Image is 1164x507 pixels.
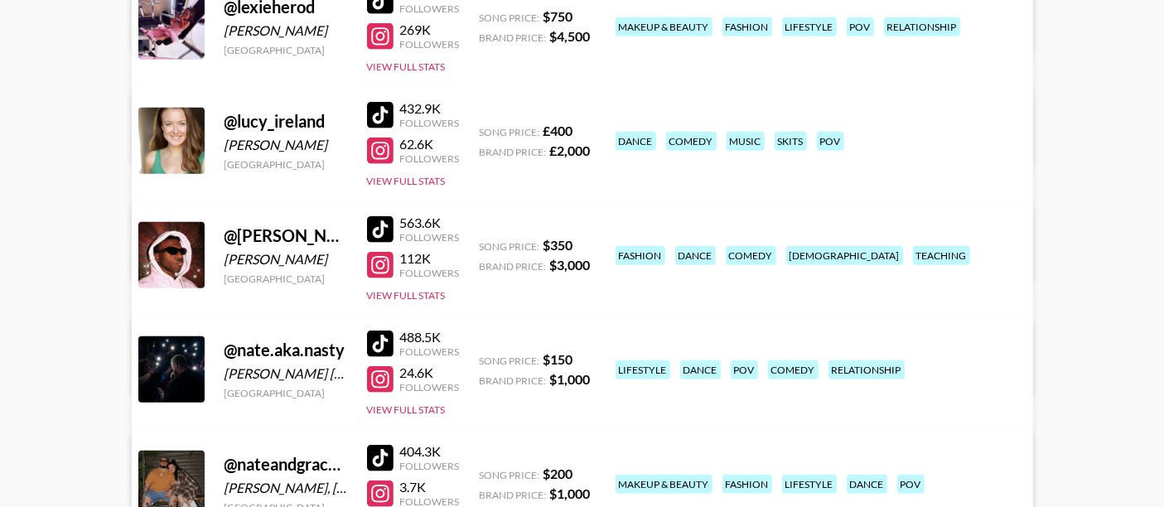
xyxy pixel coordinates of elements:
div: pov [817,132,844,151]
div: Followers [400,117,460,129]
div: makeup & beauty [616,17,712,36]
strong: $ 1,000 [550,371,591,387]
div: skits [775,132,807,151]
div: Followers [400,2,460,15]
div: @ lucy_ireland [225,111,347,132]
div: [PERSON_NAME] [PERSON_NAME] [225,365,347,382]
div: relationship [828,360,905,379]
div: [GEOGRAPHIC_DATA] [225,158,347,171]
div: pov [847,17,874,36]
span: Brand Price: [480,374,547,387]
div: pov [897,475,925,494]
strong: $ 3,000 [550,257,591,273]
div: 563.6K [400,215,460,231]
button: View Full Stats [367,289,446,302]
div: fashion [722,17,772,36]
div: dance [847,475,887,494]
div: @ nateandgraceofficial [225,454,347,475]
div: comedy [666,132,717,151]
div: [PERSON_NAME], [PERSON_NAME] [225,480,347,496]
div: fashion [722,475,772,494]
div: relationship [884,17,960,36]
div: Followers [400,38,460,51]
strong: $ 150 [543,351,573,367]
strong: $ 4,500 [550,28,591,44]
strong: $ 750 [543,8,573,24]
div: dance [616,132,656,151]
div: lifestyle [782,475,837,494]
div: Followers [400,381,460,394]
div: 269K [400,22,460,38]
div: 488.5K [400,329,460,345]
div: [PERSON_NAME] [225,137,347,153]
div: [PERSON_NAME] [225,22,347,39]
strong: $ 200 [543,466,573,481]
div: Followers [400,460,460,472]
div: music [727,132,765,151]
button: View Full Stats [367,403,446,416]
span: Song Price: [480,355,540,367]
strong: £ 400 [543,123,573,138]
span: Brand Price: [480,489,547,501]
span: Song Price: [480,126,540,138]
div: teaching [913,246,970,265]
div: comedy [768,360,819,379]
div: 404.3K [400,443,460,460]
button: View Full Stats [367,60,446,73]
div: 432.9K [400,100,460,117]
div: lifestyle [616,360,670,379]
strong: £ 2,000 [550,142,591,158]
div: Followers [400,345,460,358]
div: 62.6K [400,136,460,152]
div: Followers [400,231,460,244]
div: [GEOGRAPHIC_DATA] [225,273,347,285]
div: fashion [616,246,665,265]
div: Followers [400,267,460,279]
div: [DEMOGRAPHIC_DATA] [786,246,903,265]
div: pov [731,360,758,379]
div: 3.7K [400,479,460,495]
div: [PERSON_NAME] [225,251,347,268]
div: dance [680,360,721,379]
span: Song Price: [480,469,540,481]
div: [GEOGRAPHIC_DATA] [225,44,347,56]
div: 24.6K [400,365,460,381]
div: lifestyle [782,17,837,36]
div: @ nate.aka.nasty [225,340,347,360]
strong: $ 1,000 [550,485,591,501]
div: @ [PERSON_NAME].[PERSON_NAME] [225,225,347,246]
div: [GEOGRAPHIC_DATA] [225,387,347,399]
span: Brand Price: [480,31,547,44]
span: Song Price: [480,240,540,253]
button: View Full Stats [367,175,446,187]
span: Brand Price: [480,260,547,273]
div: 112K [400,250,460,267]
strong: $ 350 [543,237,573,253]
span: Brand Price: [480,146,547,158]
div: dance [675,246,716,265]
div: comedy [726,246,776,265]
div: makeup & beauty [616,475,712,494]
span: Song Price: [480,12,540,24]
div: Followers [400,152,460,165]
